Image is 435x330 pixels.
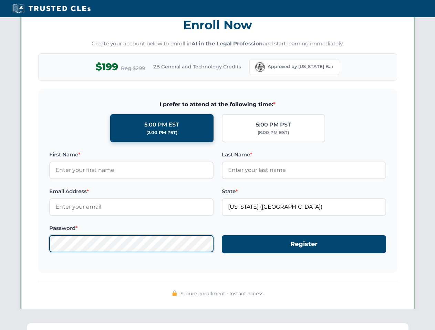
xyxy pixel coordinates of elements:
[49,151,214,159] label: First Name
[49,162,214,179] input: Enter your first name
[191,40,263,47] strong: AI in the Legal Profession
[222,187,386,196] label: State
[49,198,214,216] input: Enter your email
[38,40,397,48] p: Create your account below to enroll in and start learning immediately.
[146,129,177,136] div: (2:00 PM PST)
[258,129,289,136] div: (8:00 PM EST)
[268,63,333,70] span: Approved by [US_STATE] Bar
[255,62,265,72] img: Florida Bar
[222,151,386,159] label: Last Name
[38,14,397,36] h3: Enroll Now
[222,162,386,179] input: Enter your last name
[49,224,214,232] label: Password
[180,290,263,297] span: Secure enrollment • Instant access
[96,59,118,75] span: $199
[256,120,291,129] div: 5:00 PM PST
[222,198,386,216] input: Florida (FL)
[121,64,145,73] span: Reg $299
[144,120,179,129] div: 5:00 PM EST
[49,100,386,109] span: I prefer to attend at the following time:
[49,187,214,196] label: Email Address
[222,235,386,253] button: Register
[10,3,93,14] img: Trusted CLEs
[172,290,177,296] img: 🔒
[153,63,241,70] span: 2.5 General and Technology Credits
